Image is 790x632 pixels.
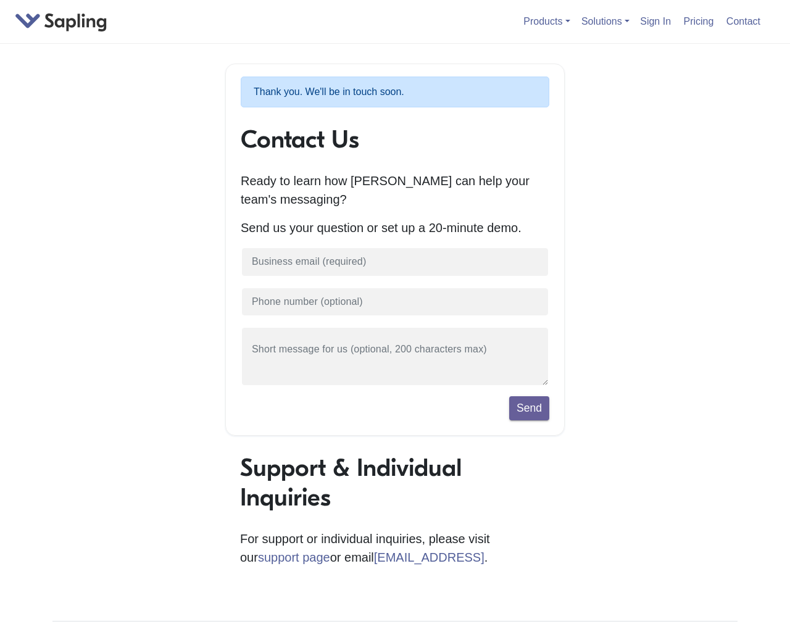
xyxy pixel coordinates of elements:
input: Phone number (optional) [241,287,549,317]
button: Send [509,396,549,420]
a: Contact [721,11,765,31]
p: For support or individual inquiries, please visit our or email . [240,530,550,567]
a: Pricing [679,11,719,31]
a: Sign In [635,11,676,31]
a: Solutions [581,16,630,27]
a: support page [258,551,330,564]
p: Ready to learn how [PERSON_NAME] can help your team's messaging? [241,172,549,209]
h1: Contact Us [241,125,549,154]
h1: Support & Individual Inquiries [240,453,550,512]
a: [EMAIL_ADDRESS] [374,551,484,564]
p: Thank you. We'll be in touch soon. [241,77,549,107]
a: Products [523,16,570,27]
p: Send us your question or set up a 20-minute demo. [241,218,549,237]
input: Business email (required) [241,247,549,277]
